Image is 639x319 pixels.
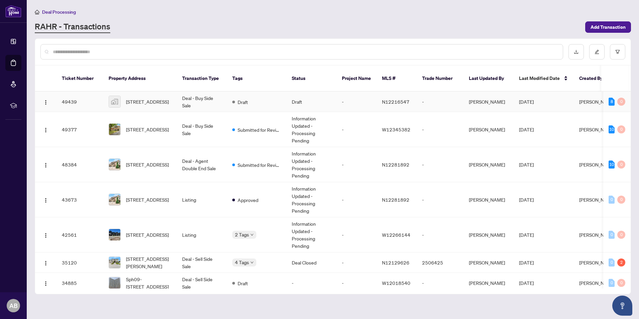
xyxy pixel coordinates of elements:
img: Logo [43,281,48,286]
td: 34885 [56,273,103,293]
img: Logo [43,163,48,168]
td: - [337,182,377,217]
td: Deal - Buy Side Sale [177,92,227,112]
span: [PERSON_NAME] [579,126,615,132]
td: Information Updated - Processing Pending [286,217,337,252]
td: Information Updated - Processing Pending [286,112,337,147]
button: Logo [40,257,51,268]
td: - [337,92,377,112]
td: - [337,147,377,182]
td: - [417,92,464,112]
span: [DATE] [519,280,534,286]
td: - [337,217,377,252]
span: [DATE] [519,99,534,105]
td: Listing [177,217,227,252]
span: down [250,261,254,264]
span: W12345382 [382,126,410,132]
span: [DATE] [519,126,534,132]
span: [PERSON_NAME] [579,280,615,286]
img: Logo [43,260,48,266]
button: Logo [40,159,51,170]
td: - [417,273,464,293]
img: thumbnail-img [109,194,120,205]
td: Listing [177,182,227,217]
td: [PERSON_NAME] [464,273,514,293]
td: Deal - Sell Side Sale [177,273,227,293]
span: Draft [238,98,248,106]
span: down [250,233,254,236]
div: 0 [609,231,615,239]
td: 43673 [56,182,103,217]
span: N12129626 [382,259,409,265]
td: - [417,147,464,182]
img: Logo [43,127,48,133]
th: Trade Number [417,66,464,92]
span: [DATE] [519,197,534,203]
span: filter [615,49,620,54]
button: filter [610,44,625,60]
div: 0 [617,98,625,106]
span: N12281892 [382,197,409,203]
img: thumbnail-img [109,159,120,170]
span: [STREET_ADDRESS] [126,98,169,105]
td: [PERSON_NAME] [464,147,514,182]
span: Sph09-[STREET_ADDRESS] [126,276,171,290]
span: [PERSON_NAME] [579,99,615,105]
td: Information Updated - Processing Pending [286,182,337,217]
td: 49377 [56,112,103,147]
td: [PERSON_NAME] [464,217,514,252]
span: Draft [238,280,248,287]
span: Deal Processing [42,9,76,15]
span: download [574,49,579,54]
span: Last Modified Date [519,75,560,82]
div: 2 [617,258,625,267]
span: Submitted for Review [238,126,281,133]
td: [PERSON_NAME] [464,182,514,217]
td: [PERSON_NAME] [464,252,514,273]
td: 49439 [56,92,103,112]
div: 0 [617,279,625,287]
div: 0 [609,196,615,204]
th: MLS # [377,66,417,92]
button: Logo [40,229,51,240]
td: Deal Closed [286,252,337,273]
img: thumbnail-img [109,277,120,289]
div: 8 [609,98,615,106]
span: [DATE] [519,162,534,168]
td: - [337,252,377,273]
div: 10 [609,125,615,133]
td: - [337,112,377,147]
td: - [417,217,464,252]
span: Approved [238,196,258,204]
button: Add Transaction [585,21,631,33]
td: - [417,182,464,217]
img: logo [5,5,21,17]
span: [STREET_ADDRESS] [126,126,169,133]
td: Deal - Buy Side Sale [177,112,227,147]
th: Project Name [337,66,377,92]
span: Add Transaction [591,22,626,32]
button: Logo [40,96,51,107]
span: [PERSON_NAME] [579,259,615,265]
span: W12018540 [382,280,410,286]
button: Logo [40,194,51,205]
img: thumbnail-img [109,229,120,240]
div: 0 [617,125,625,133]
th: Created By [574,66,614,92]
td: - [337,273,377,293]
button: Open asap [612,296,632,316]
img: Logo [43,100,48,105]
span: N12216547 [382,99,409,105]
button: edit [589,44,605,60]
td: [PERSON_NAME] [464,92,514,112]
td: - [286,273,337,293]
div: 10 [609,161,615,169]
th: Ticket Number [56,66,103,92]
span: [STREET_ADDRESS] [126,161,169,168]
button: download [568,44,584,60]
th: Last Updated By [464,66,514,92]
img: Logo [43,198,48,203]
th: Transaction Type [177,66,227,92]
td: 2506425 [417,252,464,273]
button: Logo [40,124,51,135]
